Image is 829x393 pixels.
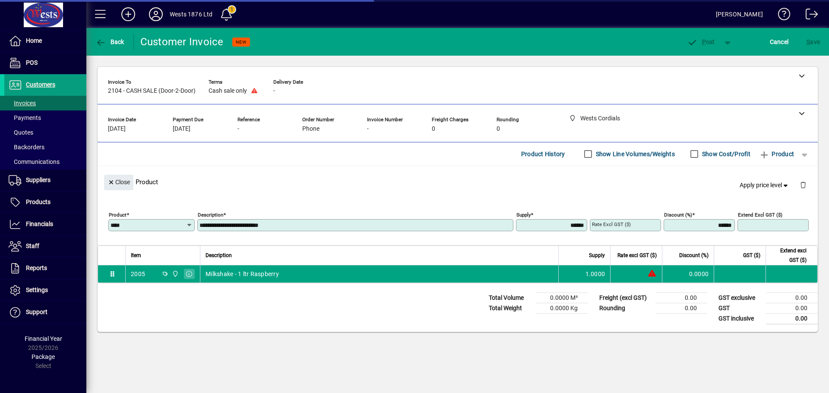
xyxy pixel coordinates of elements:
span: Products [26,198,51,205]
div: Customer Invoice [140,35,224,49]
span: Apply price level [740,181,790,190]
td: Rounding [595,303,655,313]
a: Settings [4,280,86,301]
td: Total Weight [484,303,536,313]
span: Staff [26,242,39,249]
span: - [273,88,275,94]
span: Cash sale only [209,88,247,94]
span: Description [206,251,232,260]
span: 2104 - CASH SALE (Door-2-Door) [108,88,196,94]
button: Product History [518,146,569,162]
a: Suppliers [4,170,86,191]
td: 0.00 [766,303,818,313]
a: Quotes [4,125,86,140]
button: Apply price level [736,177,793,193]
td: 0.0000 [662,265,714,283]
td: 0.0000 M³ [536,292,588,303]
span: Customers [26,81,55,88]
span: Close [108,175,130,189]
span: Suppliers [26,176,51,183]
span: - [237,126,239,132]
button: Delete [793,175,813,195]
td: GST inclusive [714,313,766,324]
span: Item [131,251,141,260]
span: Milkshake - 1 ltr Raspberry [206,270,279,278]
span: Rate excl GST ($) [617,251,657,260]
a: Financials [4,214,86,235]
a: Logout [799,2,818,30]
div: [PERSON_NAME] [716,7,763,21]
button: Product [755,146,798,162]
div: Wests 1876 Ltd [170,7,212,21]
span: Invoices [9,100,36,107]
span: ave [807,35,820,49]
app-page-header-button: Close [102,178,136,186]
mat-label: Extend excl GST ($) [738,211,782,217]
a: Staff [4,236,86,257]
a: Payments [4,110,86,125]
span: 0 [497,126,500,132]
span: Settings [26,286,48,293]
mat-label: Discount (%) [664,211,692,217]
span: Home [26,37,42,44]
span: Discount (%) [679,251,709,260]
a: Support [4,302,86,323]
span: POS [26,59,38,66]
button: Add [114,6,142,22]
td: 0.0000 Kg [536,303,588,313]
button: Save [804,34,822,50]
span: Product History [521,147,565,161]
span: Cancel [770,35,789,49]
button: Cancel [768,34,791,50]
span: Supply [589,251,605,260]
a: Invoices [4,96,86,110]
span: GST ($) [743,251,760,260]
span: [DATE] [108,126,126,132]
span: Package [32,353,55,360]
span: Back [95,38,124,45]
span: Extend excl GST ($) [771,246,807,265]
mat-label: Rate excl GST ($) [592,221,631,227]
span: Communications [9,158,60,165]
span: P [702,38,706,45]
span: Financial Year [25,335,62,342]
label: Show Line Volumes/Weights [594,150,675,158]
span: Financials [26,220,53,227]
span: Quotes [9,129,33,136]
td: 0.00 [655,303,707,313]
div: 2005 [131,270,145,278]
td: GST [714,303,766,313]
a: Products [4,192,86,213]
span: S [807,38,810,45]
span: Phone [302,126,320,132]
a: Knowledge Base [772,2,791,30]
a: Home [4,30,86,52]
span: Reports [26,264,47,271]
mat-label: Product [109,211,127,217]
span: - [367,126,369,132]
td: 0.00 [766,313,818,324]
a: POS [4,52,86,74]
a: Communications [4,154,86,169]
label: Show Cost/Profit [700,150,750,158]
td: GST exclusive [714,292,766,303]
app-page-header-button: Delete [793,181,813,189]
button: Close [104,175,133,190]
a: Backorders [4,140,86,154]
span: ost [687,38,715,45]
div: Product [98,166,818,198]
mat-label: Supply [516,211,531,217]
td: Freight (excl GST) [595,292,655,303]
span: Payments [9,114,41,121]
span: Backorders [9,144,44,151]
app-page-header-button: Back [86,34,134,50]
button: Back [93,34,127,50]
span: [DATE] [173,126,190,132]
td: Total Volume [484,292,536,303]
span: NEW [236,39,247,45]
span: Wests Cordials [170,269,180,279]
td: 0.00 [766,292,818,303]
td: 0.00 [655,292,707,303]
span: Support [26,308,47,315]
button: Post [683,34,719,50]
